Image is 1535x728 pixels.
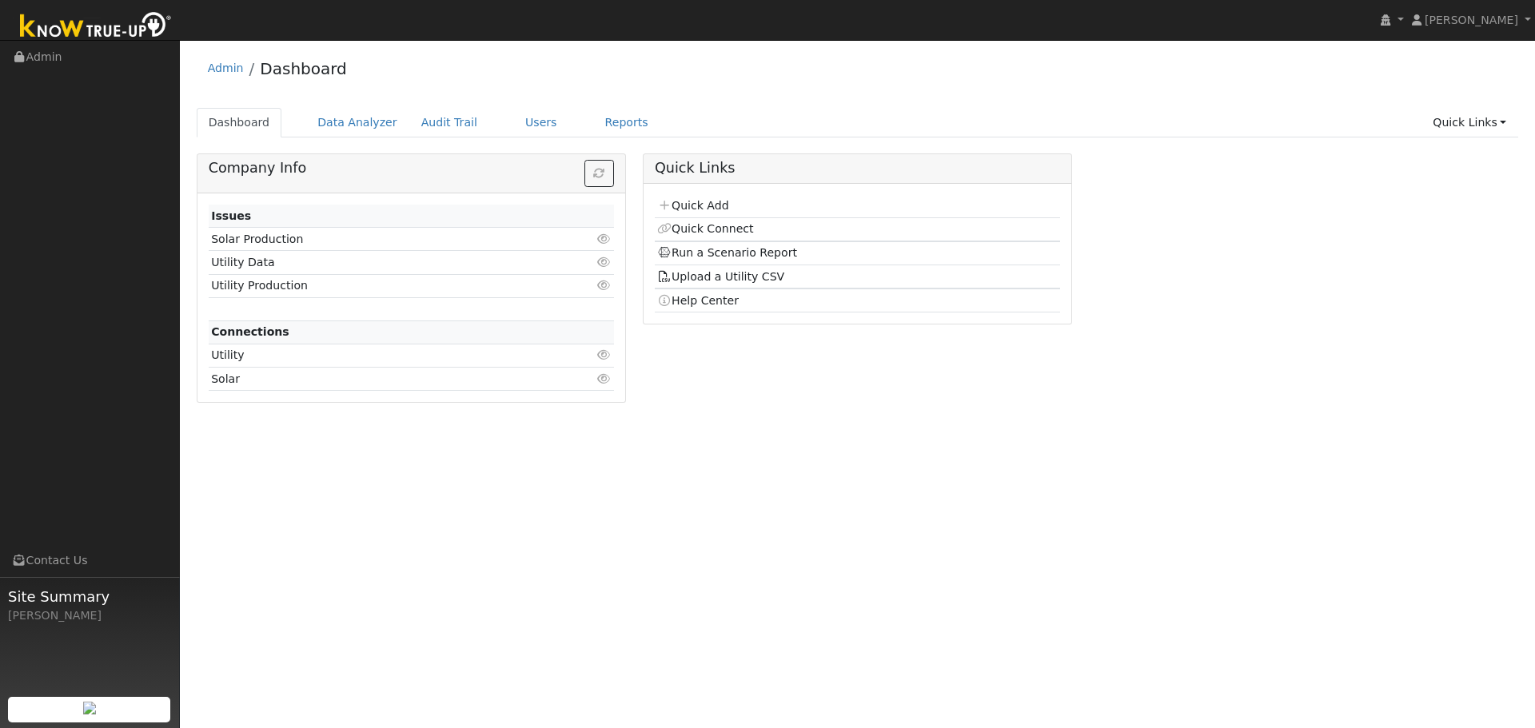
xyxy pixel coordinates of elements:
i: Click to view [597,257,612,268]
strong: Issues [211,209,251,222]
a: Help Center [657,294,739,307]
strong: Connections [211,325,289,338]
a: Upload a Utility CSV [657,270,784,283]
h5: Quick Links [655,160,1060,177]
a: Audit Trail [409,108,489,137]
img: Know True-Up [12,9,180,45]
a: Admin [208,62,244,74]
span: Site Summary [8,586,171,607]
a: Run a Scenario Report [657,246,797,259]
a: Reports [593,108,660,137]
td: Utility Data [209,251,548,274]
a: Data Analyzer [305,108,409,137]
div: [PERSON_NAME] [8,607,171,624]
i: Click to view [597,233,612,245]
h5: Company Info [209,160,614,177]
a: Quick Connect [657,222,753,235]
a: Dashboard [197,108,282,137]
td: Utility [209,344,548,367]
td: Solar Production [209,228,548,251]
span: [PERSON_NAME] [1425,14,1518,26]
td: Utility Production [209,274,548,297]
i: Click to view [597,373,612,384]
a: Dashboard [260,59,347,78]
img: retrieve [83,702,96,714]
i: Click to view [597,349,612,360]
i: Click to view [597,280,612,291]
td: Solar [209,368,548,391]
a: Quick Add [657,199,728,212]
a: Quick Links [1421,108,1518,137]
a: Users [513,108,569,137]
